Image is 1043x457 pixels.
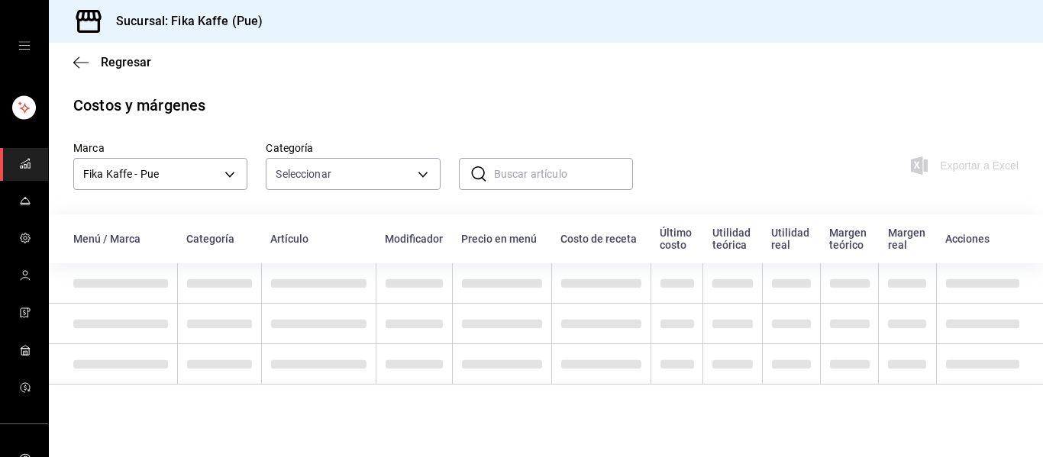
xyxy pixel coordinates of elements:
[494,159,633,189] input: Buscar artículo
[73,158,247,190] div: Fika Kaffe - Pue
[49,214,177,263] th: Menú / Marca
[73,143,247,153] label: Marca
[703,214,763,263] th: Utilidad teórica
[452,214,551,263] th: Precio en menú
[73,94,205,117] div: Costos y márgenes
[276,166,331,182] span: Seleccionar
[651,214,703,263] th: Último costo
[376,214,452,263] th: Modificador
[104,12,263,31] h3: Sucursal: Fika Kaffe (Pue)
[18,40,31,52] button: open drawer
[820,214,879,263] th: Margen teórico
[73,55,151,69] button: Regresar
[266,143,440,153] label: Categoría
[261,214,376,263] th: Artículo
[762,214,820,263] th: Utilidad real
[879,214,936,263] th: Margen real
[101,55,151,69] span: Regresar
[551,214,651,263] th: Costo de receta
[936,214,1043,263] th: Acciones
[177,214,261,263] th: Categoría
